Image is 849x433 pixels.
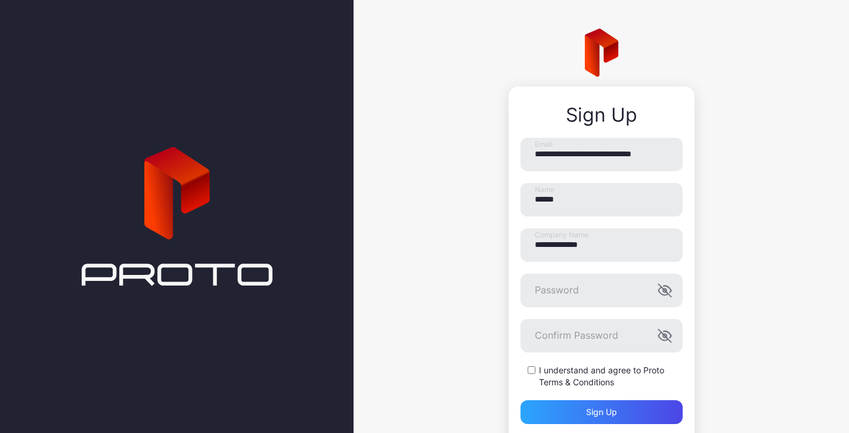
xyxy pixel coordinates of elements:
button: Password [658,283,672,298]
div: Sign up [586,407,617,417]
button: Sign up [520,400,683,424]
div: Sign Up [520,104,683,126]
input: Email [520,138,683,171]
input: Name [520,183,683,216]
label: I understand and agree to [539,364,683,388]
a: Proto Terms & Conditions [539,365,664,387]
input: Company Name [520,228,683,262]
input: Confirm Password [520,319,683,352]
button: Confirm Password [658,329,672,343]
input: Password [520,274,683,307]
